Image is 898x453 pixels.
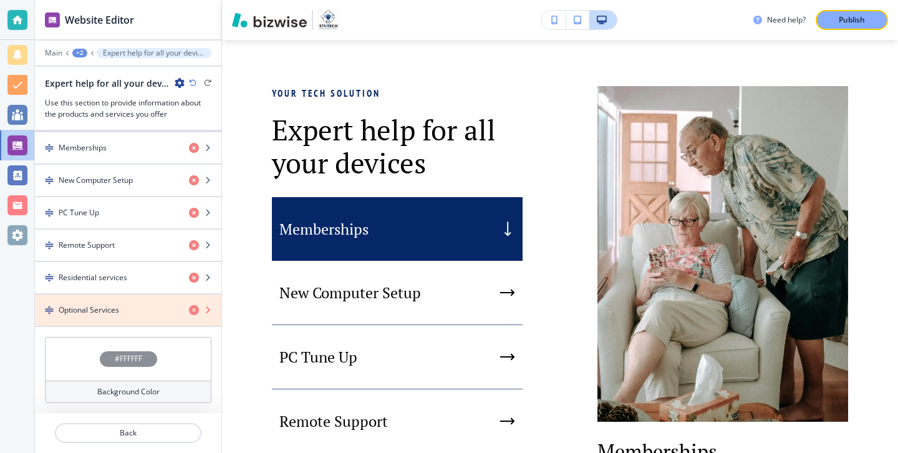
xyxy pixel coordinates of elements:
[97,48,211,58] button: Expert help for all your devices
[318,10,339,30] img: Your Logo
[45,273,54,282] img: Drag
[279,412,388,431] p: Remote Support
[35,295,221,327] button: DragOptional Services
[55,423,201,443] button: Back
[59,175,133,186] h4: New Computer Setup
[45,337,211,403] button: #FFFFFFBackground Color
[45,208,54,217] img: Drag
[35,197,221,230] button: DragPC Tune Up
[59,142,107,153] h4: Memberships
[279,283,421,302] p: New Computer Setup
[59,272,127,283] h4: Residential services
[597,86,848,422] img: 1656747c005bb1f2aa0542e21fc5e5d1.webp
[45,77,170,90] h2: Expert help for all your devices
[45,49,62,57] button: Main
[272,197,523,261] button: Memberships
[767,14,806,26] h3: Need help?
[45,97,211,120] h3: Use this section to provide information about the products and services you offer
[45,176,54,185] img: Drag
[279,220,369,238] p: Memberships
[272,114,523,180] p: Expert help for all your devices
[816,10,888,30] button: Publish
[59,207,99,218] h4: PC Tune Up
[35,262,221,295] button: DragResidential services
[59,304,119,316] h4: Optional Services
[35,165,221,197] button: DragNew Computer Setup
[272,261,523,325] button: New Computer Setup
[35,132,221,165] button: DragMemberships
[45,12,60,27] img: editor icon
[279,348,357,366] p: PC Tune Up
[839,14,865,26] p: Publish
[45,144,54,152] img: Drag
[65,12,134,27] h2: Website Editor
[115,353,142,364] h4: #FFFFFF
[103,49,205,57] p: Expert help for all your devices
[45,306,54,314] img: Drag
[59,240,115,251] h4: Remote Support
[56,427,200,439] p: Back
[72,49,87,57] button: +2
[272,86,523,101] p: Your tech solution
[35,230,221,262] button: DragRemote Support
[97,386,160,397] h4: Background Color
[45,241,54,250] img: Drag
[232,12,307,27] img: Bizwise Logo
[272,325,523,389] button: PC Tune Up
